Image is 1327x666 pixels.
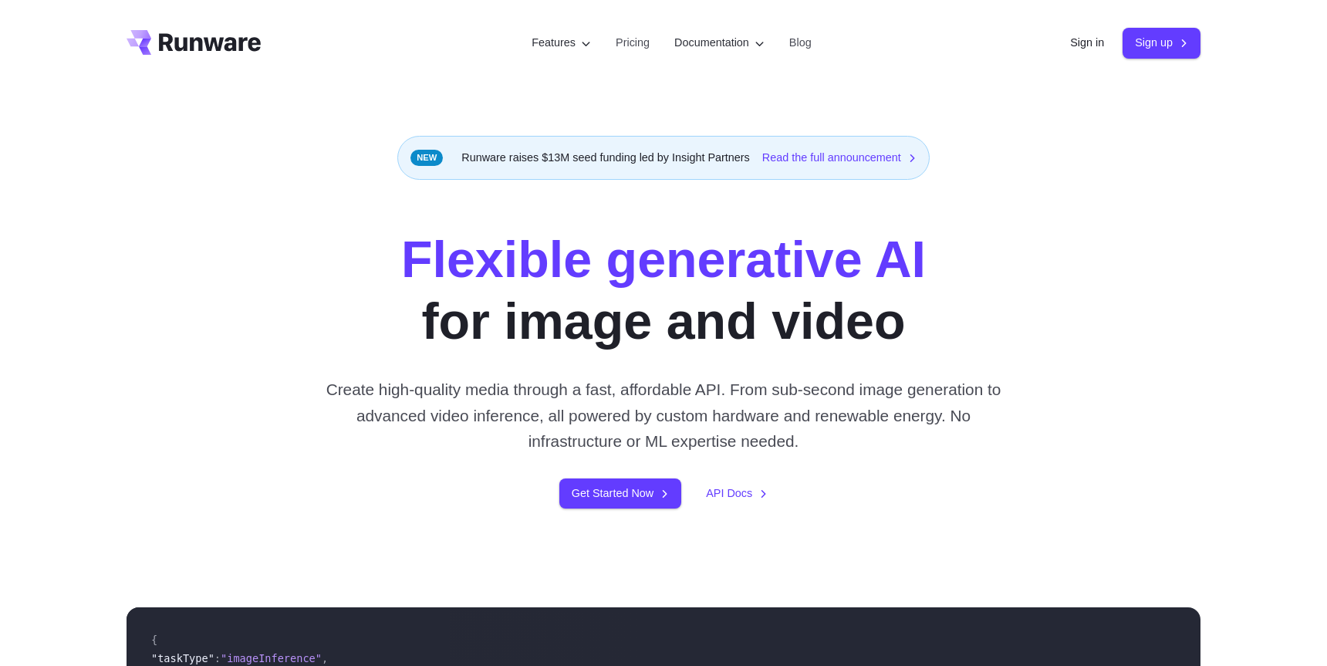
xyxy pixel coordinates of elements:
label: Documentation [674,34,765,52]
span: { [151,634,157,646]
a: Read the full announcement [762,149,917,167]
strong: Flexible generative AI [401,231,926,288]
a: API Docs [706,485,768,502]
a: Pricing [616,34,650,52]
a: Sign up [1123,28,1200,58]
div: Runware raises $13M seed funding led by Insight Partners [397,136,930,180]
a: Go to / [127,30,261,55]
a: Get Started Now [559,478,681,509]
a: Blog [789,34,812,52]
label: Features [532,34,591,52]
span: : [214,652,221,664]
span: "taskType" [151,652,214,664]
span: "imageInference" [221,652,322,664]
p: Create high-quality media through a fast, affordable API. From sub-second image generation to adv... [320,377,1008,454]
a: Sign in [1070,34,1104,52]
span: , [322,652,328,664]
h1: for image and video [401,229,926,352]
